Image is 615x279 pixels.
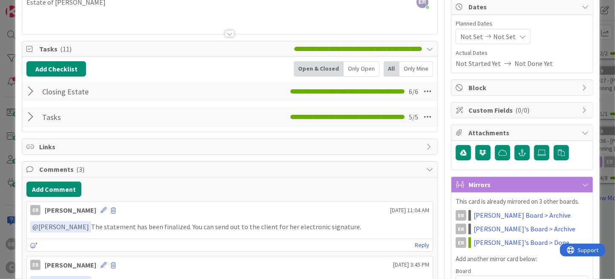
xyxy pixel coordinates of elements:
[456,197,589,207] p: This card is already mirrored on 3 other boards.
[468,105,578,115] span: Custom Fields
[393,260,429,269] span: [DATE] 3:45 PM
[294,61,344,77] div: Open & Closed
[39,109,214,125] input: Add Checklist...
[60,45,72,53] span: ( 11 )
[456,48,589,57] span: Actual Dates
[45,260,96,270] div: [PERSON_NAME]
[76,165,84,174] span: ( 3 )
[409,112,418,122] span: 5 / 5
[415,240,429,251] a: Reply
[474,224,575,234] a: [PERSON_NAME]'s Board > Archive
[399,61,433,77] div: Only Mine
[474,210,571,220] a: [PERSON_NAME] Board > Archive
[30,260,40,270] div: ER
[26,61,86,77] button: Add Checklist
[456,210,466,221] div: ER
[474,237,569,248] a: [PERSON_NAME]'s Board > Done
[514,58,553,68] span: Not Done Yet
[39,44,290,54] span: Tasks
[468,128,578,138] span: Attachments
[39,164,422,174] span: Comments
[39,84,214,99] input: Add Checklist...
[456,19,589,28] span: Planned Dates
[32,222,89,231] span: [PERSON_NAME]
[26,182,81,197] button: Add Comment
[468,2,578,12] span: Dates
[409,86,418,97] span: 6 / 6
[39,142,422,152] span: Links
[384,61,399,77] div: All
[456,237,466,248] div: ER
[456,268,471,274] span: Board
[18,1,39,11] span: Support
[493,31,516,42] span: Not Set
[32,222,38,231] span: @
[515,106,529,114] span: ( 0/0 )
[30,205,40,215] div: ER
[468,83,578,93] span: Block
[456,254,589,264] p: Add another mirror card below:
[390,206,429,215] span: [DATE] 11:04 AM
[45,205,96,215] div: [PERSON_NAME]
[468,179,578,190] span: Mirrors
[456,224,466,234] div: ER
[344,61,379,77] div: Only Open
[456,58,501,68] span: Not Started Yet
[460,31,483,42] span: Not Set
[30,221,429,233] p: The statement has been finalized. You can send out to the client for her electronic signature.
